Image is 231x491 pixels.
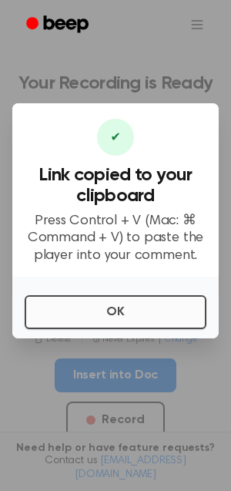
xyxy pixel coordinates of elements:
[97,119,134,156] div: ✔
[25,295,206,329] button: OK
[15,10,102,40] a: Beep
[25,213,206,265] p: Press Control + V (Mac: ⌘ Command + V) to paste the player into your comment.
[179,6,216,43] button: Open menu
[25,165,206,207] h3: Link copied to your clipboard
